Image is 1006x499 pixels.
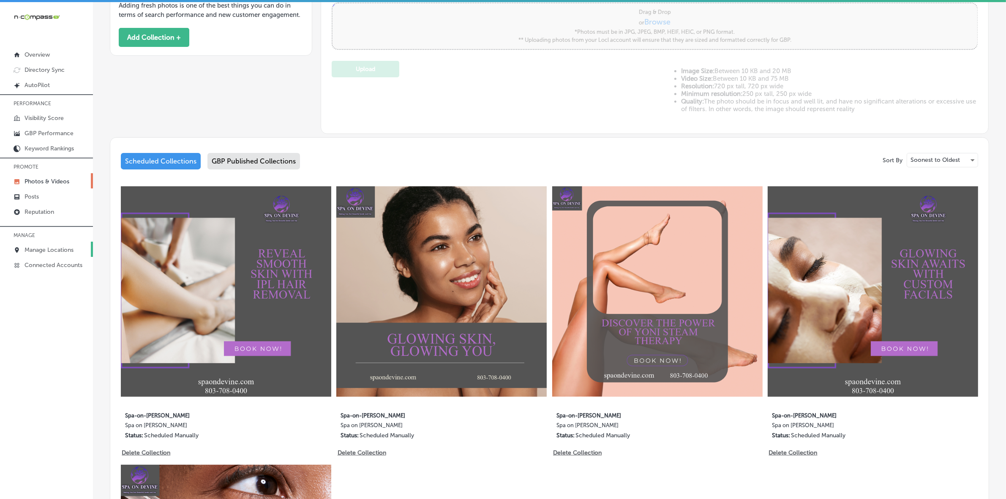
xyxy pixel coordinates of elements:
p: Connected Accounts [25,262,82,269]
img: Collection thumbnail [121,186,331,397]
p: Reputation [25,208,54,215]
img: Collection thumbnail [552,186,763,397]
p: Scheduled Manually [575,432,630,439]
p: Delete Collection [122,449,169,456]
p: Scheduled Manually [144,432,199,439]
img: 660ab0bf-5cc7-4cb8-ba1c-48b5ae0f18e60NCTV_CLogo_TV_Black_-500x88.png [14,13,60,21]
p: Status: [125,432,143,439]
p: Scheduled Manually [791,432,845,439]
img: Collection thumbnail [768,186,978,397]
p: Manage Locations [25,246,74,254]
label: Spa-on-[PERSON_NAME] [341,407,491,422]
div: Soonest to Oldest [907,153,978,167]
p: Directory Sync [25,66,65,74]
p: Delete Collection [553,449,601,456]
label: Spa-on-[PERSON_NAME] [772,407,923,422]
p: Posts [25,193,39,200]
p: Photos & Videos [25,178,69,185]
label: Spa on [PERSON_NAME] [772,422,923,432]
label: Spa on [PERSON_NAME] [341,422,491,432]
p: Keyword Rankings [25,145,74,152]
div: GBP Published Collections [207,153,300,169]
p: Scheduled Manually [360,432,414,439]
p: Delete Collection [338,449,385,456]
img: Collection thumbnail [336,186,547,397]
label: Spa-on-[PERSON_NAME] [125,407,276,422]
label: Spa-on-[PERSON_NAME] [556,407,707,422]
label: Spa on [PERSON_NAME] [556,422,707,432]
p: Status: [341,432,359,439]
p: AutoPilot [25,82,50,89]
p: Status: [772,432,790,439]
p: Status: [556,432,575,439]
div: Scheduled Collections [121,153,201,169]
p: Delete Collection [769,449,817,456]
button: Add Collection + [119,28,189,47]
p: Visibility Score [25,115,64,122]
p: Soonest to Oldest [911,156,960,164]
label: Spa on [PERSON_NAME] [125,422,276,432]
p: Overview [25,51,50,58]
p: GBP Performance [25,130,74,137]
p: Adding fresh photos is one of the best things you can do in terms of search performance and new c... [119,1,303,19]
p: Sort By [883,157,902,164]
